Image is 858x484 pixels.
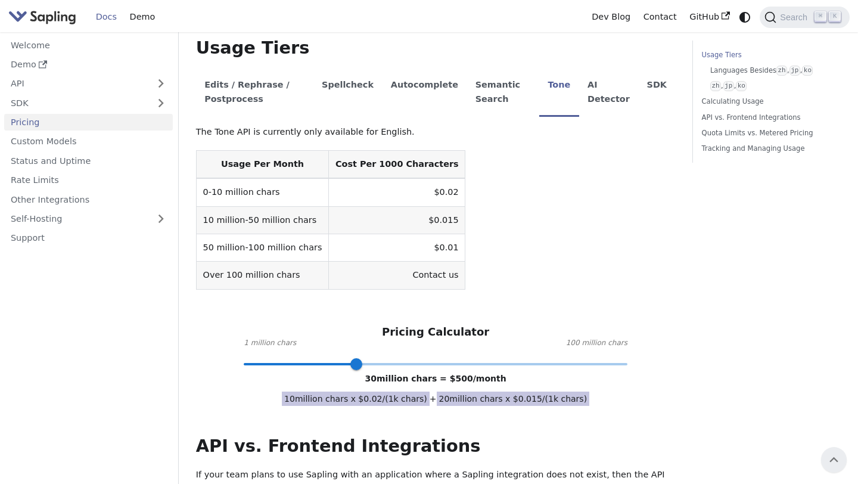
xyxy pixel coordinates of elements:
th: Usage Per Month [196,151,328,179]
img: Sapling.ai [8,8,76,26]
a: Self-Hosting [4,210,173,228]
h2: Usage Tiers [196,38,676,59]
a: Languages Besideszh,jp,ko [710,65,832,76]
li: AI Detector [579,70,639,117]
a: Other Integrations [4,191,173,208]
a: Calculating Usage [702,96,837,107]
button: Expand sidebar category 'API' [149,75,173,92]
span: 10 million chars x $ 0.02 /(1k chars) [282,392,430,406]
h2: API vs. Frontend Integrations [196,436,676,457]
button: Switch between dark and light mode (currently system mode) [736,8,754,26]
kbd: ⌘ [815,11,826,22]
code: jp [723,81,734,91]
a: zh,jp,ko [710,80,832,92]
span: + [430,394,437,404]
code: zh [710,81,721,91]
h3: Pricing Calculator [382,325,489,339]
a: Tracking and Managing Usage [702,143,837,154]
td: Over 100 million chars [196,262,328,289]
code: zh [776,66,787,76]
a: API [4,75,149,92]
kbd: K [829,11,841,22]
button: Expand sidebar category 'SDK' [149,94,173,111]
span: 1 million chars [244,337,296,349]
td: 0-10 million chars [196,178,328,206]
li: Autocomplete [382,70,467,117]
a: Support [4,229,173,247]
code: ko [736,81,747,91]
a: Dev Blog [585,8,636,26]
a: Contact [637,8,683,26]
td: 50 million-100 million chars [196,234,328,262]
li: SDK [638,70,675,117]
code: jp [789,66,800,76]
span: 30 million chars = $ 500 /month [365,374,506,383]
th: Cost Per 1000 Characters [329,151,465,179]
span: Search [776,13,815,22]
li: Spellcheck [313,70,383,117]
code: ko [802,66,813,76]
a: Custom Models [4,133,173,150]
a: Usage Tiers [702,49,837,61]
a: Demo [4,56,173,73]
td: $0.015 [329,206,465,234]
td: 10 million-50 million chars [196,206,328,234]
li: Semantic Search [467,70,539,117]
a: Rate Limits [4,172,173,189]
a: GitHub [683,8,736,26]
a: Sapling.ai [8,8,80,26]
a: Pricing [4,114,173,131]
td: $0.01 [329,234,465,262]
button: Search (Command+K) [760,7,849,28]
a: Status and Uptime [4,152,173,169]
span: 20 million chars x $ 0.015 /(1k chars) [437,392,590,406]
li: Tone [539,70,579,117]
a: Demo [123,8,161,26]
a: Quota Limits vs. Metered Pricing [702,128,837,139]
button: Scroll back to top [821,447,847,473]
li: Edits / Rephrase / Postprocess [196,70,313,117]
p: The Tone API is currently only available for English. [196,125,676,139]
a: Welcome [4,36,173,54]
td: $0.02 [329,178,465,206]
span: 100 million chars [566,337,627,349]
a: API vs. Frontend Integrations [702,112,837,123]
a: Docs [89,8,123,26]
td: Contact us [329,262,465,289]
a: SDK [4,94,149,111]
